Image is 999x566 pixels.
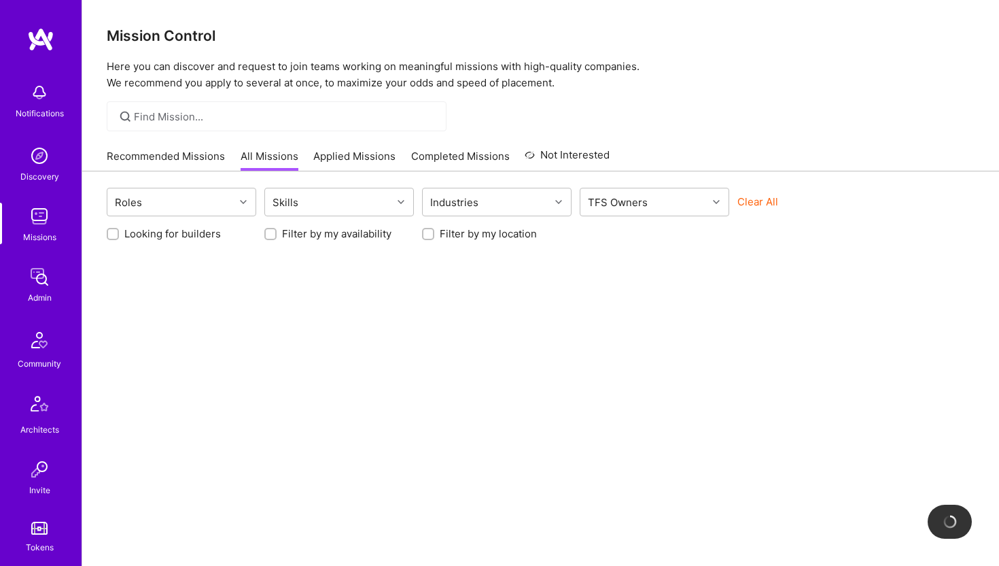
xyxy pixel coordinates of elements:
[584,193,651,212] div: TFS Owners
[26,142,53,169] img: discovery
[240,199,247,205] i: icon Chevron
[20,169,59,184] div: Discovery
[313,149,396,171] a: Applied Missions
[107,149,225,171] a: Recommended Missions
[29,483,50,497] div: Invite
[111,193,145,212] div: Roles
[23,324,56,356] img: Community
[427,193,482,212] div: Industries
[107,27,975,44] h3: Mission Control
[23,390,56,422] img: Architects
[16,106,64,120] div: Notifications
[398,199,404,205] i: icon Chevron
[134,110,436,124] input: Find Mission...
[118,109,133,124] i: icon SearchGrey
[411,149,510,171] a: Completed Missions
[941,513,958,530] img: loading
[241,149,298,171] a: All Missions
[26,263,53,290] img: admin teamwork
[737,195,778,209] button: Clear All
[124,227,221,241] label: Looking for builders
[18,356,61,371] div: Community
[23,230,56,244] div: Missions
[713,199,720,205] i: icon Chevron
[555,199,562,205] i: icon Chevron
[26,456,53,483] img: Invite
[28,290,52,305] div: Admin
[440,227,537,241] label: Filter by my location
[282,227,391,241] label: Filter by my availability
[269,193,302,212] div: Skills
[31,522,48,535] img: tokens
[27,27,54,52] img: logo
[107,59,975,91] p: Here you can discover and request to join teams working on meaningful missions with high-quality ...
[525,147,610,171] a: Not Interested
[26,203,53,230] img: teamwork
[26,79,53,106] img: bell
[26,540,54,554] div: Tokens
[20,422,59,437] div: Architects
